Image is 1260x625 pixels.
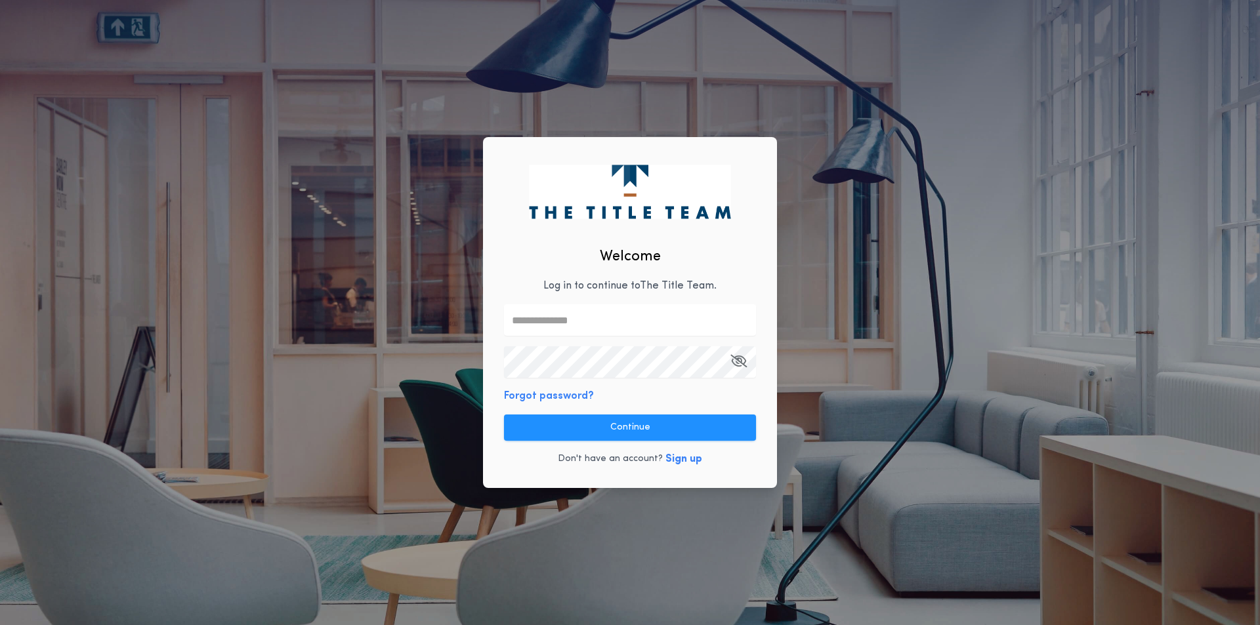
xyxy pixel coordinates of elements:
[504,414,756,441] button: Continue
[600,246,661,268] h2: Welcome
[529,165,730,218] img: logo
[665,451,702,467] button: Sign up
[504,388,594,404] button: Forgot password?
[558,453,663,466] p: Don't have an account?
[543,278,717,294] p: Log in to continue to The Title Team .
